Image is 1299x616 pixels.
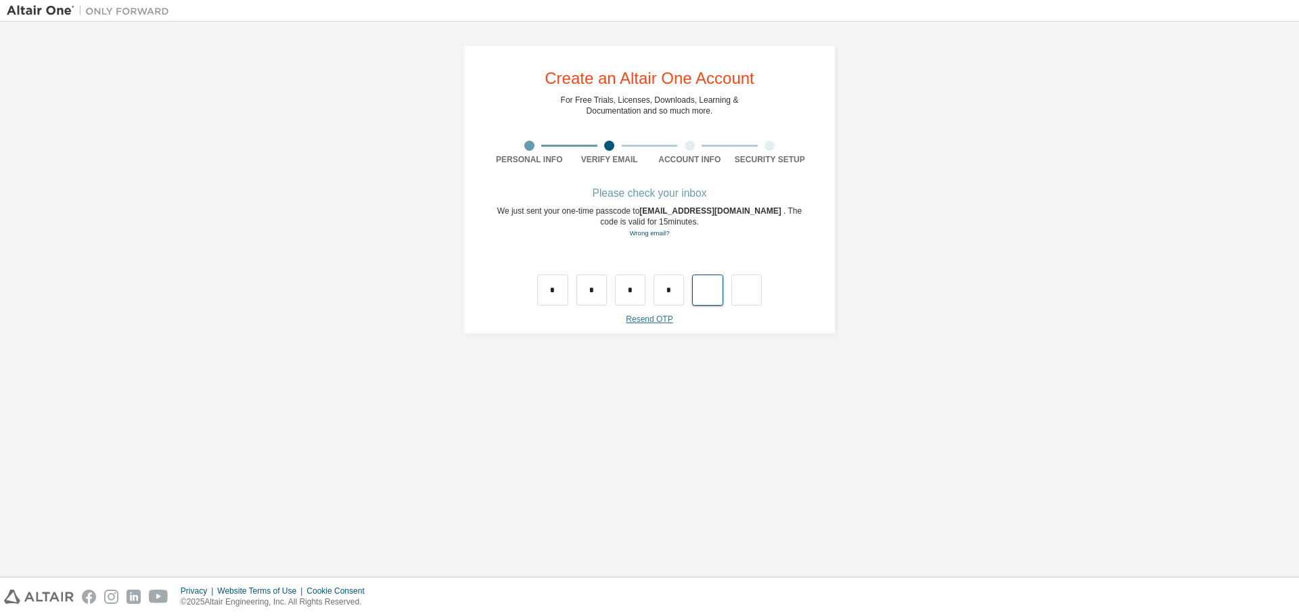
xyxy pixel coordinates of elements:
[489,206,810,239] div: We just sent your one-time passcode to . The code is valid for 15 minutes.
[489,189,810,197] div: Please check your inbox
[7,4,176,18] img: Altair One
[489,154,570,165] div: Personal Info
[181,586,217,596] div: Privacy
[570,154,650,165] div: Verify Email
[626,314,673,324] a: Resend OTP
[127,590,141,604] img: linkedin.svg
[649,154,730,165] div: Account Info
[545,70,754,87] div: Create an Altair One Account
[104,590,118,604] img: instagram.svg
[149,590,168,604] img: youtube.svg
[217,586,306,596] div: Website Terms of Use
[82,590,96,604] img: facebook.svg
[629,229,669,237] a: Go back to the registration form
[730,154,811,165] div: Security Setup
[181,596,373,608] p: © 2025 Altair Engineering, Inc. All Rights Reserved.
[306,586,372,596] div: Cookie Consent
[4,590,74,604] img: altair_logo.svg
[561,95,739,116] div: For Free Trials, Licenses, Downloads, Learning & Documentation and so much more.
[639,206,783,216] span: [EMAIL_ADDRESS][DOMAIN_NAME]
